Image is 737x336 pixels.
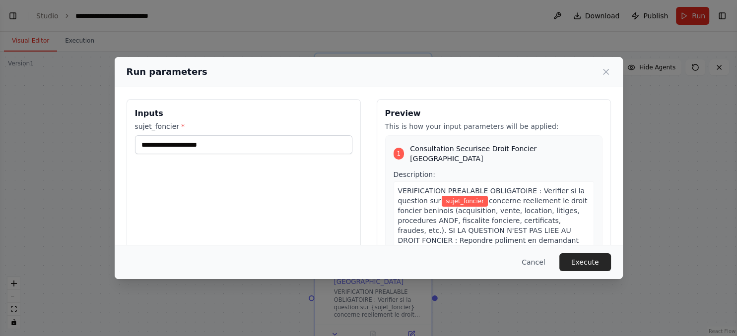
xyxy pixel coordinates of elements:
button: Execute [559,253,611,271]
span: Description: [394,170,435,178]
span: Consultation Securisee Droit Foncier [GEOGRAPHIC_DATA] [410,144,594,164]
label: sujet_foncier [135,121,352,131]
div: 1 [394,148,404,160]
h2: Run parameters [127,65,207,79]
span: Variable: sujet_foncier [442,196,488,207]
p: This is how your input parameters will be applied: [385,121,603,131]
h3: Inputs [135,108,352,119]
h3: Preview [385,108,603,119]
button: Cancel [514,253,553,271]
span: VERIFICATION PREALABLE OBLIGATOIRE : Verifier si la question sur [398,187,585,205]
